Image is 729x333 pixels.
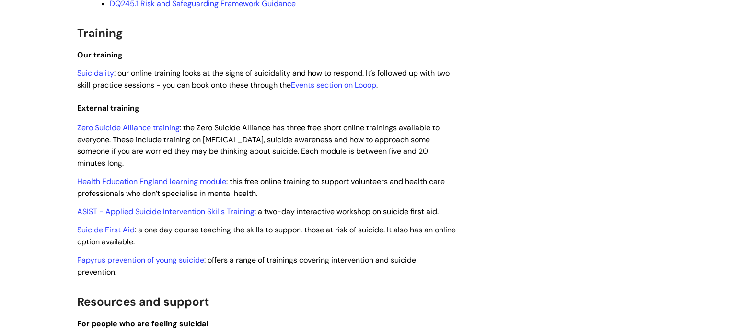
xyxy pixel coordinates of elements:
a: Suicidality [77,68,114,78]
a: Events section on Looop [291,80,376,90]
span: For people who are feeling suicidal [77,319,208,329]
span: External training [77,103,139,113]
span: Our training [77,50,123,60]
a: Suicide First Aid [77,225,135,235]
span: Resources and support [77,294,209,309]
span: : a two-day interactive workshop on suicide first aid. [77,207,439,217]
span: : the Zero Suicide Alliance has three free short online trainings available to everyone. These in... [77,123,440,168]
span: : this free online training to support volunteers and health care professionals who don’t special... [77,176,445,198]
span: : offers a range of trainings covering intervention and suicide prevention. [77,255,416,277]
span: : a one day course teaching the skills to support those at risk of suicide. It also has an online... [77,225,456,247]
span: : our online training looks at the signs of suicidality and how to respond. It’s followed up with... [77,68,450,90]
a: ASIST - Applied Suicide Intervention Skills Training [77,207,255,217]
a: Papyrus prevention of young suicide [77,255,204,265]
a: Health Education England learning module [77,176,226,186]
a: Zero Suicide Alliance training [77,123,180,133]
span: Training [77,25,123,40]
